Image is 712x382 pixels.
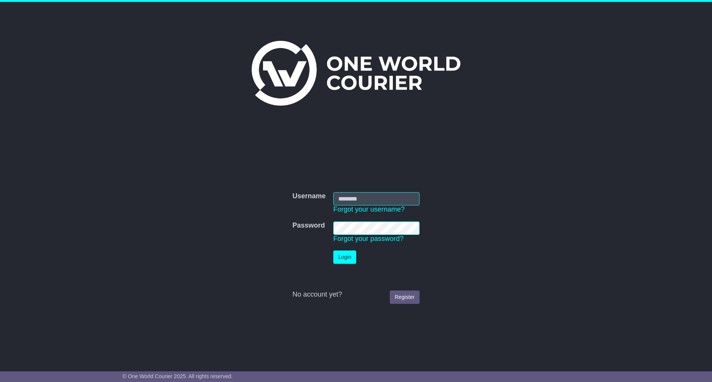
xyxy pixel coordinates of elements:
span: © One World Courier 2025. All rights reserved. [123,373,233,379]
a: Register [390,291,420,304]
a: Forgot your username? [333,205,405,213]
label: Password [292,221,325,230]
label: Username [292,192,326,201]
img: One World [252,41,460,106]
div: No account yet? [292,291,420,299]
a: Forgot your password? [333,235,404,242]
button: Login [333,250,356,264]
